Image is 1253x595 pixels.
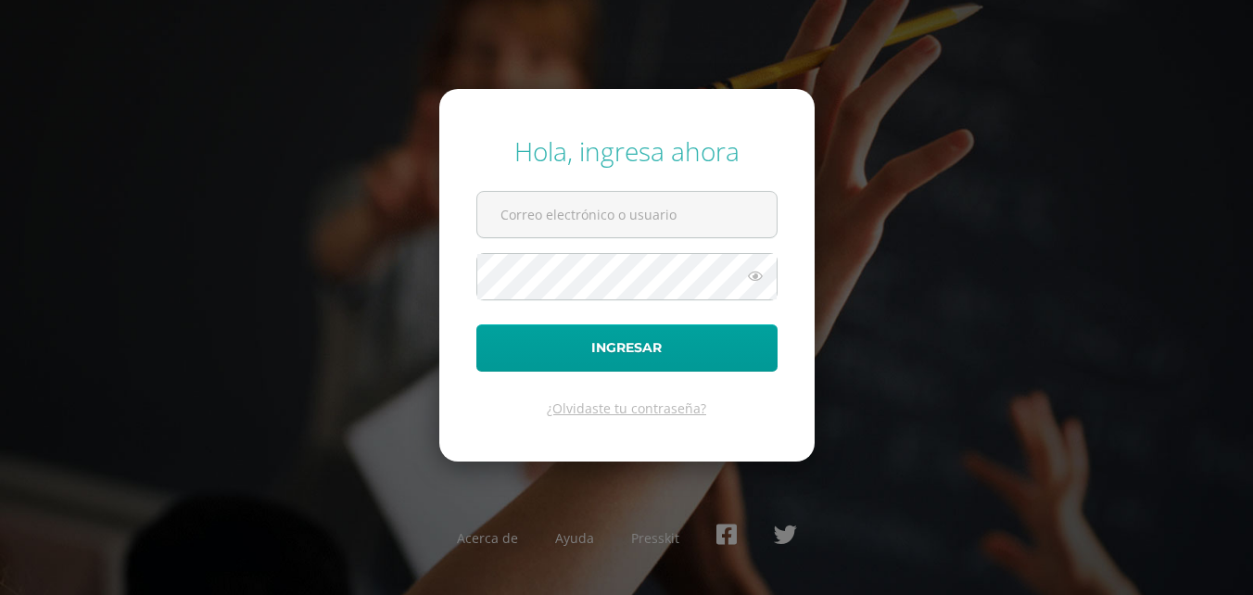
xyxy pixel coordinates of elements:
[631,529,679,547] a: Presskit
[476,133,778,169] div: Hola, ingresa ahora
[477,192,777,237] input: Correo electrónico o usuario
[476,324,778,372] button: Ingresar
[547,399,706,417] a: ¿Olvidaste tu contraseña?
[555,529,594,547] a: Ayuda
[457,529,518,547] a: Acerca de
